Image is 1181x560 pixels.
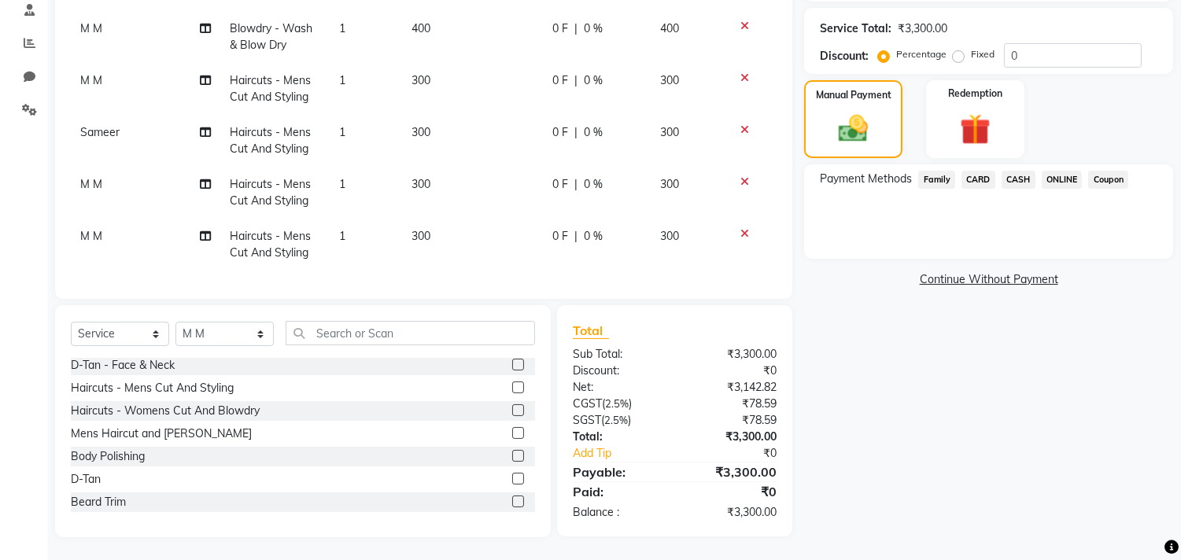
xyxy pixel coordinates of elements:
[71,494,126,510] div: Beard Trim
[950,110,1000,149] img: _gift.svg
[80,21,102,35] span: M M
[574,72,578,89] span: |
[339,125,345,139] span: 1
[1088,171,1128,189] span: Coupon
[552,20,568,37] span: 0 F
[948,87,1002,101] label: Redemption
[561,482,675,501] div: Paid:
[661,229,680,243] span: 300
[584,228,603,245] span: 0 %
[286,321,535,345] input: Search or Scan
[231,177,312,208] span: Haircuts - Mens Cut And Styling
[675,412,789,429] div: ₹78.59
[807,271,1170,288] a: Continue Without Payment
[829,112,877,146] img: _cash.svg
[573,413,601,427] span: SGST
[561,412,675,429] div: ( )
[339,229,345,243] span: 1
[561,429,675,445] div: Total:
[231,125,312,156] span: Haircuts - Mens Cut And Styling
[561,462,675,481] div: Payable:
[80,177,102,191] span: M M
[71,380,234,396] div: Haircuts - Mens Cut And Styling
[918,171,955,189] span: Family
[694,445,789,462] div: ₹0
[80,229,102,243] span: M M
[231,73,312,104] span: Haircuts - Mens Cut And Styling
[231,229,312,260] span: Haircuts - Mens Cut And Styling
[412,229,430,243] span: 300
[661,125,680,139] span: 300
[675,396,789,412] div: ₹78.59
[412,177,430,191] span: 300
[820,48,869,64] div: Discount:
[971,47,995,61] label: Fixed
[898,20,947,37] div: ₹3,300.00
[574,176,578,193] span: |
[584,72,603,89] span: 0 %
[573,396,602,411] span: CGST
[675,504,789,521] div: ₹3,300.00
[552,72,568,89] span: 0 F
[574,20,578,37] span: |
[820,20,891,37] div: Service Total:
[675,462,789,481] div: ₹3,300.00
[661,21,680,35] span: 400
[820,171,912,187] span: Payment Methods
[412,73,430,87] span: 300
[675,363,789,379] div: ₹0
[561,379,675,396] div: Net:
[80,73,102,87] span: M M
[339,73,345,87] span: 1
[584,176,603,193] span: 0 %
[71,357,175,374] div: D-Tan - Face & Neck
[574,124,578,141] span: |
[412,125,430,139] span: 300
[231,21,313,52] span: Blowdry - Wash & Blow Dry
[574,228,578,245] span: |
[573,322,609,339] span: Total
[661,177,680,191] span: 300
[1002,171,1035,189] span: CASH
[71,448,145,465] div: Body Polishing
[584,124,603,141] span: 0 %
[816,88,891,102] label: Manual Payment
[1042,171,1083,189] span: ONLINE
[552,176,568,193] span: 0 F
[675,482,789,501] div: ₹0
[552,124,568,141] span: 0 F
[71,426,252,442] div: Mens Haircut and [PERSON_NAME]
[561,504,675,521] div: Balance :
[561,445,694,462] a: Add Tip
[412,21,430,35] span: 400
[71,471,101,488] div: D-Tan
[675,346,789,363] div: ₹3,300.00
[552,228,568,245] span: 0 F
[605,397,629,410] span: 2.5%
[961,171,995,189] span: CARD
[561,346,675,363] div: Sub Total:
[675,379,789,396] div: ₹3,142.82
[896,47,947,61] label: Percentage
[339,21,345,35] span: 1
[561,396,675,412] div: ( )
[584,20,603,37] span: 0 %
[661,73,680,87] span: 300
[71,403,260,419] div: Haircuts - Womens Cut And Blowdry
[80,125,120,139] span: Sameer
[339,177,345,191] span: 1
[675,429,789,445] div: ₹3,300.00
[561,363,675,379] div: Discount:
[604,414,628,426] span: 2.5%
